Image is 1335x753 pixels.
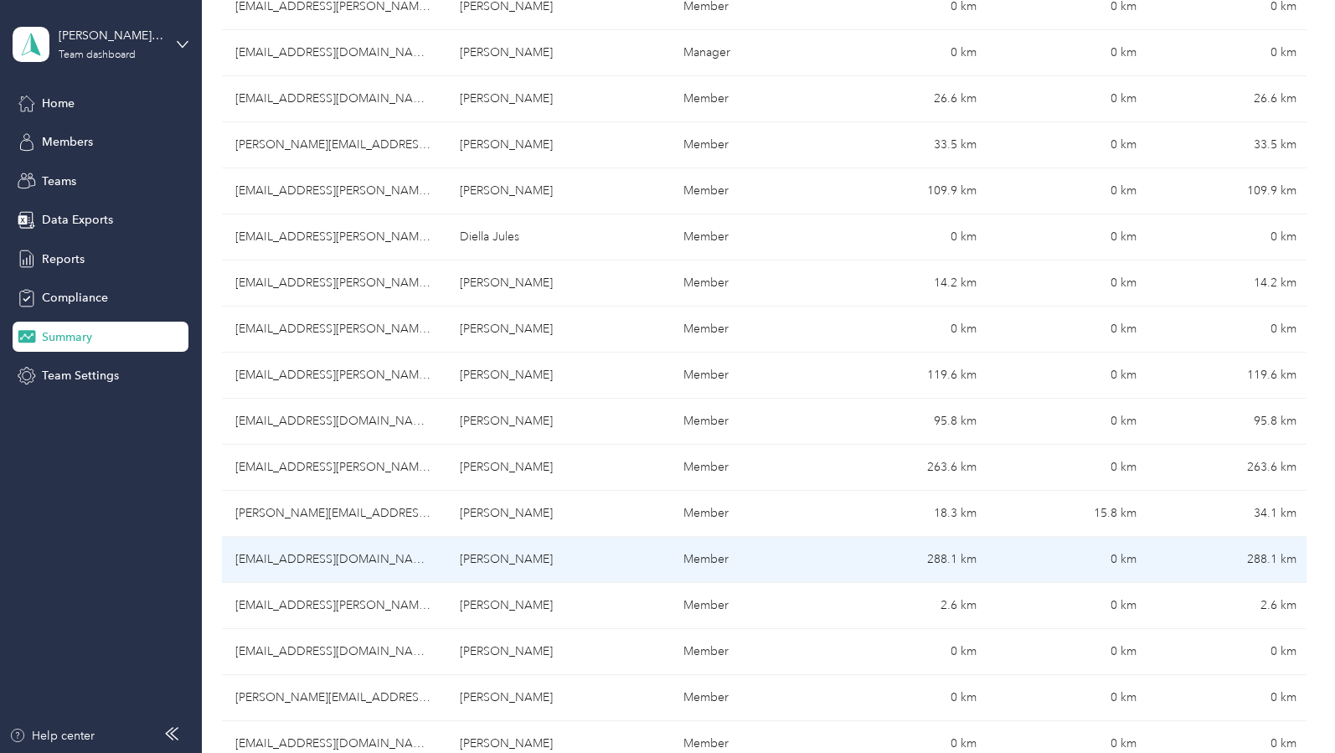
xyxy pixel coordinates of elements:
td: 0 km [990,399,1150,445]
td: mbartlett@acosta.com [222,353,446,399]
td: 0 km [830,675,990,721]
td: 0 km [830,30,990,76]
td: 0 km [1150,214,1310,260]
span: Team Settings [42,367,119,384]
td: wpetronio@acosta.com [222,445,446,491]
td: psingh4@acosta.com [222,583,446,629]
td: sadiecan68@gmail.com [222,629,446,675]
td: Member [670,537,830,583]
td: 33.5 km [830,122,990,168]
td: gdascal@sympatico.ca [222,76,446,122]
td: 263.6 km [830,445,990,491]
td: 14.2 km [1150,260,1310,307]
td: Member [670,583,830,629]
td: William Petronio [446,445,670,491]
td: chearbear13@hotmail.com [222,537,446,583]
span: Compliance [42,289,108,307]
td: abhatti2@acosta.com [222,168,446,214]
td: 0 km [990,168,1150,214]
td: Member [670,260,830,307]
td: Member [670,675,830,721]
td: 288.1 km [1150,537,1310,583]
td: Member [670,353,830,399]
td: 0 km [990,537,1150,583]
td: 109.9 km [830,168,990,214]
td: Member [670,491,830,537]
td: 0 km [1150,30,1310,76]
td: djules2@acosta.com [222,214,446,260]
td: Parmeet Singh [446,583,670,629]
td: 0 km [990,76,1150,122]
td: Jaime Abblitt [446,537,670,583]
td: Alejandra Rodriguez [446,675,670,721]
td: Kaitlyn Lacombe [446,399,670,445]
span: Reports [42,250,85,268]
td: 0 km [830,629,990,675]
td: Daniel Ocampo [446,122,670,168]
iframe: Everlance-gr Chat Button Frame [1241,659,1335,753]
td: 0 km [990,260,1150,307]
td: 15.8 km [990,491,1150,537]
td: 0 km [990,214,1150,260]
td: 0 km [830,214,990,260]
td: 0 km [1150,307,1310,353]
td: 26.6 km [830,76,990,122]
td: 288.1 km [830,537,990,583]
td: Megan McRobbie [446,307,670,353]
td: 109.9 km [1150,168,1310,214]
td: 18.3 km [830,491,990,537]
td: 0 km [990,583,1150,629]
td: kaitlynlacombe94@gmail.com [222,399,446,445]
td: Michael Bartlett [446,353,670,399]
button: Help center [9,727,95,745]
td: 0 km [1150,629,1310,675]
td: Member [670,307,830,353]
span: Summary [42,328,92,346]
td: Manager [670,30,830,76]
td: 0 km [990,675,1150,721]
td: 119.6 km [1150,353,1310,399]
td: 0 km [990,629,1150,675]
td: 0 km [990,307,1150,353]
td: alejandra.rodriguez@acosta.com [222,675,446,721]
td: Diella Jules [446,214,670,260]
span: Data Exports [42,211,113,229]
span: Home [42,95,75,112]
span: Teams [42,173,76,190]
td: 95.8 km [1150,399,1310,445]
span: Members [42,133,93,151]
td: 34.1 km [1150,491,1310,537]
div: [PERSON_NAME]'s Team [59,27,163,44]
td: 2.6 km [1150,583,1310,629]
td: Gavril Dascal [446,76,670,122]
td: jfrisch@acosta.com [222,260,446,307]
td: 0 km [990,445,1150,491]
td: daniel.robert@acosta.com [222,491,446,537]
td: 0 km [1150,675,1310,721]
td: 0 km [830,307,990,353]
div: Team dashboard [59,50,136,60]
td: Daniel Robert [446,491,670,537]
td: Atif Bhatti [446,168,670,214]
td: Sadie Baramikova [446,629,670,675]
td: Member [670,399,830,445]
td: mmcrobbie@acosta.com [222,307,446,353]
td: Member [670,122,830,168]
td: 119.6 km [830,353,990,399]
td: daniel.ocampo.ii@gmail.com [222,122,446,168]
td: 14.2 km [830,260,990,307]
td: 263.6 km [1150,445,1310,491]
td: 2.6 km [830,583,990,629]
td: Chris Brodie [446,30,670,76]
td: 26.6 km [1150,76,1310,122]
td: 0 km [990,353,1150,399]
td: chrisjbrodie@gmail.com [222,30,446,76]
td: Member [670,76,830,122]
td: Member [670,629,830,675]
td: 0 km [990,30,1150,76]
td: Member [670,214,830,260]
td: 33.5 km [1150,122,1310,168]
td: Jordan Frisch [446,260,670,307]
td: 0 km [990,122,1150,168]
